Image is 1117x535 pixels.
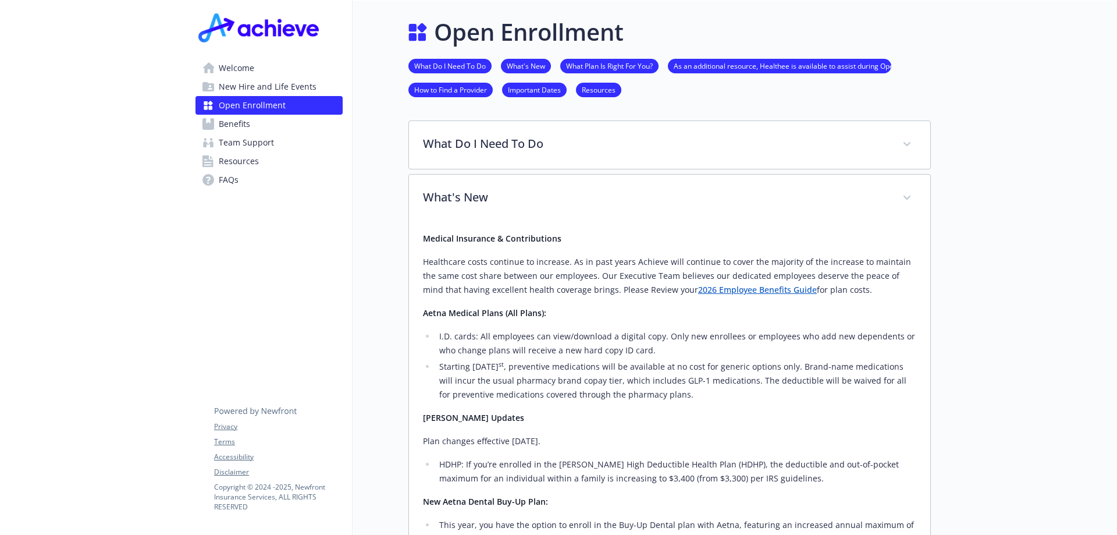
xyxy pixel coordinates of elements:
[436,458,916,486] li: HDHP: If you’re enrolled in the [PERSON_NAME] High Deductible Health Plan (HDHP), the deductible ...
[214,482,342,512] p: Copyright © 2024 - 2025 , Newfront Insurance Services, ALL RIGHTS RESERVED
[423,434,916,448] p: Plan changes effective [DATE].
[214,452,342,462] a: Accessibility
[576,84,621,95] a: Resources
[195,115,343,133] a: Benefits
[436,360,916,402] li: Starting [DATE] , preventive medications will be available at no cost for generic options only. B...
[214,421,342,432] a: Privacy
[560,60,659,71] a: What Plan Is Right For You?
[219,59,254,77] span: Welcome
[219,96,286,115] span: Open Enrollment
[423,135,888,153] p: What Do I Need To Do
[219,133,274,152] span: Team Support
[195,96,343,115] a: Open Enrollment
[423,496,548,507] strong: New Aetna Dental Buy-Up Plan:
[214,437,342,447] a: Terms
[423,233,561,244] strong: Medical Insurance & Contributions
[423,307,546,318] strong: Aetna Medical Plans (All Plans):
[195,171,343,189] a: FAQs
[408,84,493,95] a: How to Find a Provider
[499,360,504,369] sup: st
[501,60,551,71] a: What's New
[436,329,916,357] li: I.D. cards: All employees can view/download a digital copy. Only new enrollees or employees who a...
[409,121,930,169] div: What Do I Need To Do
[219,152,259,171] span: Resources
[219,77,316,96] span: New Hire and Life Events
[423,189,888,206] p: What's New
[423,412,524,423] strong: [PERSON_NAME] Updates
[219,171,239,189] span: FAQs
[668,60,891,71] a: As an additional resource, Healthee is available to assist during Open Enrollment
[423,255,916,297] p: Healthcare costs continue to increase. As in past years Achieve will continue to cover the majori...
[409,175,930,222] div: What's New
[219,115,250,133] span: Benefits
[408,60,492,71] a: What Do I Need To Do
[434,15,624,49] h1: Open Enrollment
[698,284,817,295] a: 2026 Employee Benefits Guide
[195,77,343,96] a: New Hire and Life Events
[195,152,343,171] a: Resources
[214,467,342,477] a: Disclaimer
[195,59,343,77] a: Welcome
[502,84,567,95] a: Important Dates
[195,133,343,152] a: Team Support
